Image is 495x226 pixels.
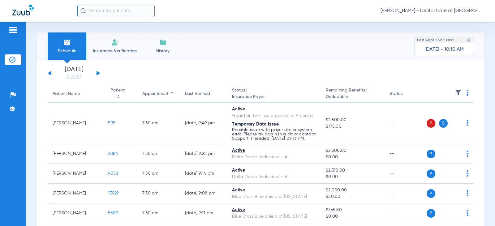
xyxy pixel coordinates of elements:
div: Patient ID [108,87,132,100]
span: 5609 [108,211,118,215]
div: Appointment [142,91,175,97]
div: Active [232,147,316,154]
td: 7:30 AM [137,103,180,144]
div: Active [232,167,316,174]
span: [PERSON_NAME] - Dental Care at [GEOGRAPHIC_DATA] [381,8,483,14]
td: [DATE] 9:11 PM [180,203,227,223]
td: 7:30 AM [137,164,180,184]
td: 7:30 AM [137,144,180,164]
input: Search for patients [77,5,155,17]
div: Guardian Life Insurance Co. of America [232,113,316,119]
span: [DATE] - 10:10 AM [424,46,464,53]
td: -- [385,184,426,203]
span: Temporary Data Issue [232,122,279,126]
span: P [427,209,435,218]
span: $765.80 [326,207,380,213]
span: 538 [108,121,115,125]
div: Blue Cross Blue Shield of [US_STATE] [232,194,316,200]
span: $2,500.00 [326,117,380,123]
div: Delta Dental Individual - AI [232,154,316,160]
img: group-dot-blue.svg [467,90,468,96]
th: Status | [227,85,321,103]
div: Patient ID [108,87,127,100]
span: 2884 [108,151,118,156]
td: -- [385,103,426,144]
td: -- [385,203,426,223]
img: Schedule [63,39,71,46]
td: 7:30 AM [137,203,180,223]
span: $50.00 [326,194,380,200]
span: P [427,189,435,198]
div: Active [232,187,316,194]
div: Blue Cross Blue Shield of [US_STATE] [232,213,316,220]
span: $0.00 [326,213,380,220]
img: group-dot-blue.svg [467,170,468,177]
div: Active [232,106,316,113]
span: 13929 [108,191,118,195]
span: 9058 [108,171,118,176]
img: last sync help info [467,38,471,42]
td: 7:30 AM [137,184,180,203]
p: Possible issue with payer site or system error. Please try again in a bit or contact Support if n... [232,128,316,141]
div: Appointment [142,91,168,97]
img: filter.svg [455,90,461,96]
img: group-dot-blue.svg [467,120,468,126]
span: Schedule [52,48,82,54]
img: group-dot-blue.svg [467,151,468,157]
span: Insurance Verification [91,48,139,54]
div: Patient Name [53,91,80,97]
span: Deductible [326,94,380,100]
span: $0.00 [326,154,380,160]
div: Delta Dental Individual - AI [232,174,316,180]
td: -- [385,144,426,164]
div: Active [232,207,316,213]
img: Manual Insurance Verification [111,39,119,46]
span: Last Appt. Sync Time: [417,37,454,43]
th: Status [385,85,426,103]
span: $0.00 [326,174,380,180]
a: [DATE] [55,74,93,80]
span: P [427,150,435,158]
span: $2,000.00 [326,187,380,194]
img: Zuub Logo [12,5,34,15]
span: P [427,169,435,178]
td: [DATE] 9:49 PM [180,103,227,144]
td: [PERSON_NAME] [48,103,103,144]
td: [PERSON_NAME] [48,184,103,203]
span: Insurance Payer [232,94,316,100]
span: $175.00 [326,123,380,130]
span: $2,310.00 [326,167,380,174]
img: History [159,39,167,46]
span: $2,500.00 [326,147,380,154]
li: [DATE] [55,66,93,80]
img: hamburger-icon [8,26,18,34]
td: [PERSON_NAME] [48,203,103,223]
span: P [427,119,435,128]
td: [DATE] 9:08 PM [180,184,227,203]
span: S [439,119,448,128]
div: Last Verified [185,91,222,97]
img: Search Icon [80,8,86,14]
img: group-dot-blue.svg [467,190,468,196]
div: Patient Name [53,91,98,97]
th: Remaining Benefits | [321,85,385,103]
span: History [148,48,178,54]
img: group-dot-blue.svg [467,210,468,216]
td: [PERSON_NAME] [48,144,103,164]
td: [DATE] 9:14 PM [180,164,227,184]
div: Last Verified [185,91,210,97]
td: [PERSON_NAME] [48,164,103,184]
td: -- [385,164,426,184]
td: [DATE] 9:25 PM [180,144,227,164]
